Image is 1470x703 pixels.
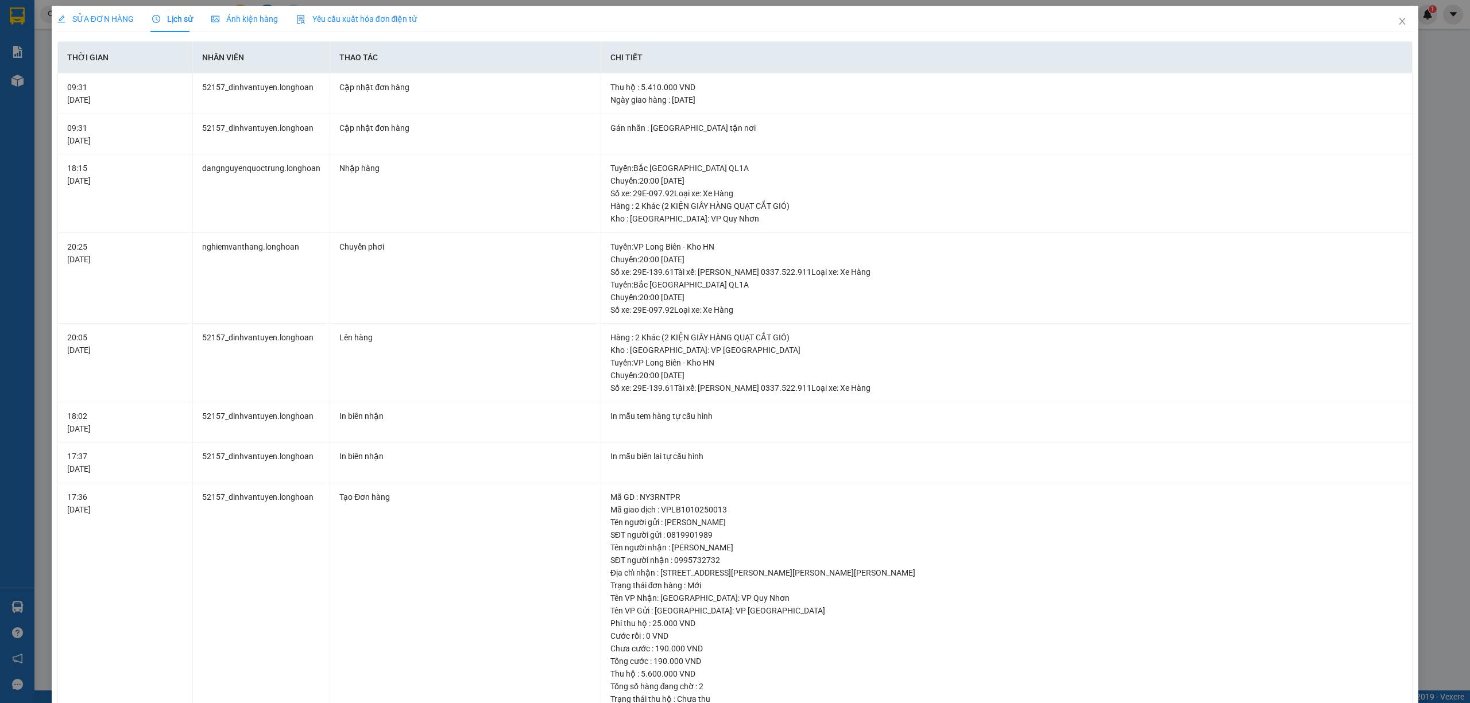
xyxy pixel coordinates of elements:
[67,410,184,435] div: 18:02 [DATE]
[610,516,1403,529] div: Tên người gửi : [PERSON_NAME]
[152,15,160,23] span: clock-circle
[211,14,278,24] span: Ảnh kiện hàng
[610,529,1403,541] div: SĐT người gửi : 0819901989
[610,566,1403,579] div: Địa chỉ nhận : [STREET_ADDRESS][PERSON_NAME][PERSON_NAME][PERSON_NAME]
[610,491,1403,503] div: Mã GD : NY3RNTPR
[610,344,1403,356] div: Kho : [GEOGRAPHIC_DATA]: VP [GEOGRAPHIC_DATA]
[339,491,591,503] div: Tạo Đơn hàng
[67,240,184,266] div: 20:25 [DATE]
[610,450,1403,463] div: In mẫu biên lai tự cấu hình
[610,630,1403,642] div: Cước rồi : 0 VND
[339,331,591,344] div: Lên hàng
[67,162,184,187] div: 18:15 [DATE]
[610,331,1403,344] div: Hàng : 2 Khác (2 KIỆN GIẤY HÀNG QUẠT CẮT GIÓ)
[67,81,184,106] div: 09:31 [DATE]
[57,15,65,23] span: edit
[67,331,184,356] div: 20:05 [DATE]
[296,15,305,24] img: icon
[193,324,330,402] td: 52157_dinhvantuyen.longhoan
[339,450,591,463] div: In biên nhận
[193,233,330,324] td: nghiemvanthang.longhoan
[67,491,184,516] div: 17:36 [DATE]
[330,42,601,73] th: Thao tác
[193,442,330,483] td: 52157_dinhvantuyen.longhoan
[193,154,330,233] td: dangnguyenquoctrung.longhoan
[610,541,1403,554] div: Tên người nhận : [PERSON_NAME]
[610,212,1403,225] div: Kho : [GEOGRAPHIC_DATA]: VP Quy Nhơn
[610,554,1403,566] div: SĐT người nhận : 0995732732
[25,17,192,43] strong: BIÊN NHẬN VẬN CHUYỂN BẢO AN EXPRESS
[610,356,1403,394] div: Tuyến : VP Long Biên - Kho HN Chuyến: 20:00 [DATE] Số xe: 29E-139.61 Tài xế: [PERSON_NAME] 0337.5...
[193,73,330,114] td: 52157_dinhvantuyen.longhoan
[1398,17,1407,26] span: close
[610,642,1403,655] div: Chưa cước : 190.000 VND
[610,81,1403,94] div: Thu hộ : 5.410.000 VND
[610,410,1403,422] div: In mẫu tem hàng tự cấu hình
[610,680,1403,693] div: Tổng số hàng đang chờ : 2
[211,15,219,23] span: picture
[610,604,1403,617] div: Tên VP Gửi : [GEOGRAPHIC_DATA]: VP [GEOGRAPHIC_DATA]
[193,42,330,73] th: Nhân viên
[193,402,330,443] td: 52157_dinhvantuyen.longhoan
[610,278,1403,316] div: Tuyến : Bắc [GEOGRAPHIC_DATA] QL1A Chuyến: 20:00 [DATE] Số xe: 29E-097.92 Loại xe: Xe Hàng
[1386,6,1418,38] button: Close
[610,200,1403,212] div: Hàng : 2 Khác (2 KIỆN GIẤY HÀNG QUẠT CẮT GIÓ)
[27,68,192,112] span: [PHONE_NUMBER] - [DOMAIN_NAME]
[58,42,194,73] th: Thời gian
[610,122,1403,134] div: Gán nhãn : [GEOGRAPHIC_DATA] tận nơi
[339,240,591,253] div: Chuyển phơi
[67,122,184,147] div: 09:31 [DATE]
[610,655,1403,667] div: Tổng cước : 190.000 VND
[610,162,1403,200] div: Tuyến : Bắc [GEOGRAPHIC_DATA] QL1A Chuyến: 20:00 [DATE] Số xe: 29E-097.92 Loại xe: Xe Hàng
[610,503,1403,516] div: Mã giao dịch : VPLB1010250013
[610,240,1403,278] div: Tuyến : VP Long Biên - Kho HN Chuyến: 20:00 [DATE] Số xe: 29E-139.61 Tài xế: [PERSON_NAME] 0337.5...
[610,617,1403,630] div: Phí thu hộ : 25.000 VND
[23,46,194,65] strong: (Công Ty TNHH Chuyển Phát Nhanh Bảo An - MST: 0109597835)
[67,450,184,475] div: 17:37 [DATE]
[601,42,1413,73] th: Chi tiết
[610,667,1403,680] div: Thu hộ : 5.600.000 VND
[610,94,1403,106] div: Ngày giao hàng : [DATE]
[296,14,417,24] span: Yêu cầu xuất hóa đơn điện tử
[152,14,193,24] span: Lịch sử
[339,122,591,134] div: Cập nhật đơn hàng
[610,592,1403,604] div: Tên VP Nhận: [GEOGRAPHIC_DATA]: VP Quy Nhơn
[610,579,1403,592] div: Trạng thái đơn hàng : Mới
[339,410,591,422] div: In biên nhận
[339,162,591,174] div: Nhập hàng
[339,81,591,94] div: Cập nhật đơn hàng
[57,14,134,24] span: SỬA ĐƠN HÀNG
[193,114,330,155] td: 52157_dinhvantuyen.longhoan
